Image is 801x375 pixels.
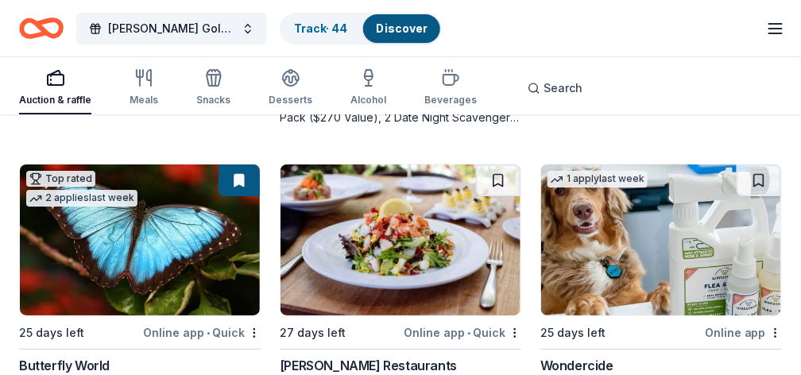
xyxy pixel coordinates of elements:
a: Home [19,10,64,47]
div: Alcohol [350,94,386,106]
div: Beverages [424,94,477,106]
img: Image for Wondercide [541,164,781,315]
span: • [467,327,470,339]
div: Online app [705,323,782,342]
button: Search [515,72,595,104]
button: Track· 44Discover [280,13,442,44]
div: 27 days left [280,323,346,342]
span: Search [544,79,582,98]
div: Snacks [196,94,230,106]
a: Discover [376,21,428,35]
div: [PERSON_NAME] Restaurants [280,356,457,375]
span: [PERSON_NAME] Golf Challenge [108,19,235,38]
div: Auction & raffle [19,94,91,106]
div: Meals [130,94,158,106]
img: Image for Cameron Mitchell Restaurants [281,164,520,315]
button: Desserts [269,62,312,114]
img: Image for Butterfly World [20,164,260,315]
div: 25 days left [540,323,606,342]
div: 2 applies last week [26,190,137,207]
div: Wondercide [540,356,613,375]
div: 1 apply last week [548,171,648,187]
div: Online app Quick [143,323,261,342]
button: [PERSON_NAME] Golf Challenge [76,13,267,44]
div: Online app Quick [404,323,521,342]
button: Meals [130,62,158,114]
div: 25 days left [19,323,84,342]
span: • [207,327,210,339]
button: Beverages [424,62,477,114]
button: Auction & raffle [19,62,91,114]
button: Alcohol [350,62,386,114]
div: Butterfly World [19,356,110,375]
a: Track· 44 [294,21,347,35]
div: Desserts [269,94,312,106]
div: Top rated [26,171,95,187]
button: Snacks [196,62,230,114]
